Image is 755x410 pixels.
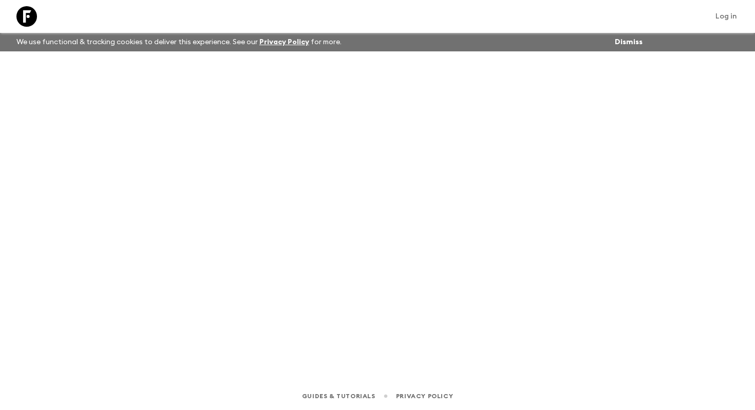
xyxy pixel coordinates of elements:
a: Privacy Policy [396,390,453,402]
a: Log in [710,9,743,24]
a: Privacy Policy [259,39,309,46]
a: Guides & Tutorials [302,390,375,402]
button: Dismiss [612,35,645,49]
p: We use functional & tracking cookies to deliver this experience. See our for more. [12,33,346,51]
